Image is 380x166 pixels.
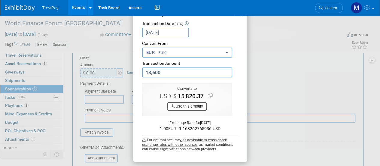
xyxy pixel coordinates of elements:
button: EUR Euro [142,48,232,58]
img: ExhibitDay [5,5,35,11]
span: 1.163262765936 [179,126,211,131]
span: TreviPay [42,5,59,10]
span: $ [160,93,177,100]
span: 15,820.37 [177,93,206,100]
i: Copy to Clipboard [208,93,213,98]
body: Rich Text Area. Press ALT-0 for help. [3,2,266,8]
span: USD [160,93,173,100]
span: USD [213,126,220,131]
div: Transaction Amount [142,61,238,67]
span: Converts to [177,86,197,91]
div: 1.00 = [142,126,238,132]
span: EUR [146,49,157,56]
button: Use this amount [167,102,207,111]
div: Transaction Date [142,21,238,27]
img: Maiia Khasina [351,2,362,14]
span: Search [323,6,337,10]
span: Euro [158,50,166,55]
span: (UTC) [175,22,183,26]
span: Copy to Clipboard [207,92,214,99]
span: [DATE] [200,121,211,125]
div: Convert From [142,41,238,47]
span: it's advisable to cross-check exchange rates with other sources [142,138,227,147]
a: Search [315,3,343,13]
span: EUR [168,126,176,131]
div: Exchange Rate for [142,120,238,126]
div: For optimal accuracy, , as market conditions can cause slight variations between providers. [142,135,238,152]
